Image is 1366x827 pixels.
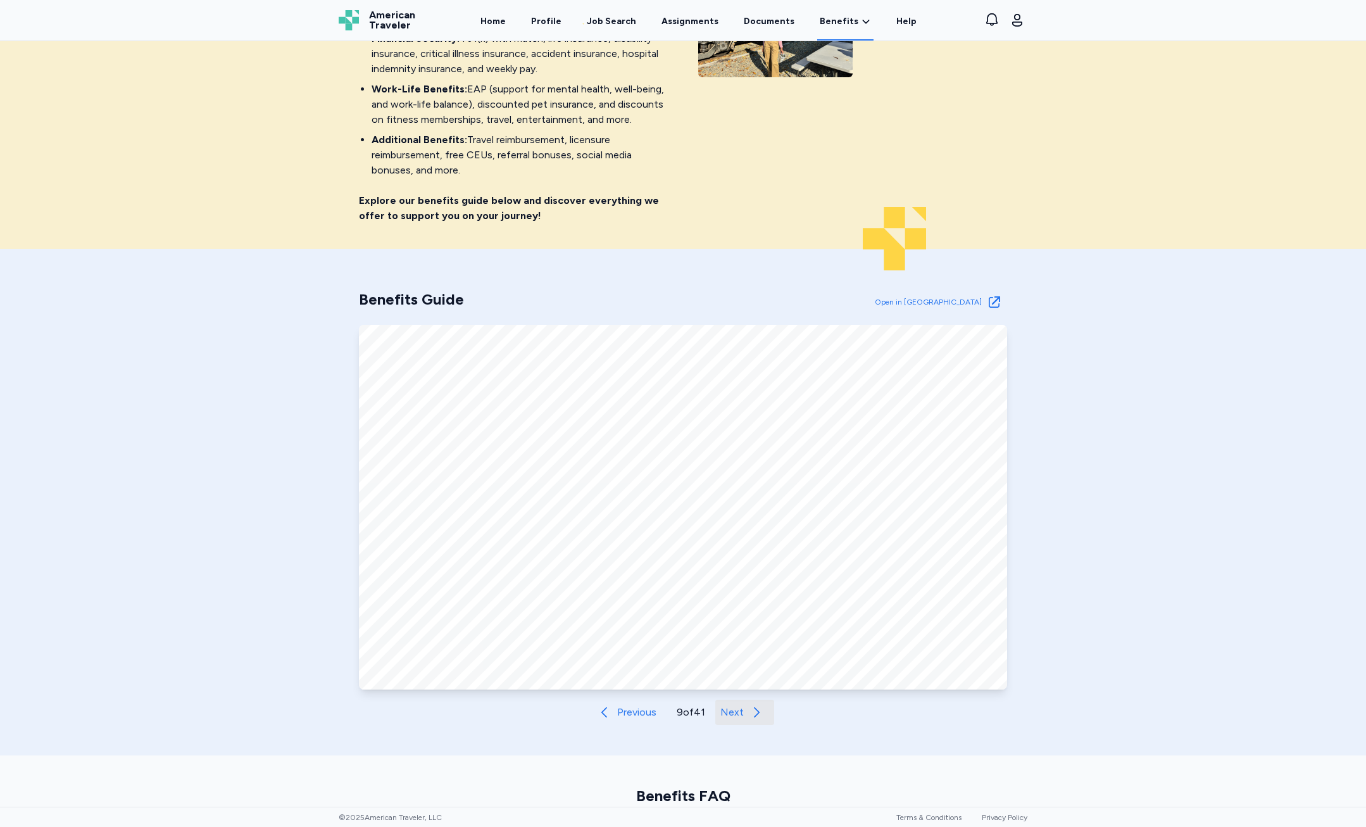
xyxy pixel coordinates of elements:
[372,31,668,77] li: 401(k) with match, life insurance, disability insurance, critical illness insurance, accident ins...
[715,700,774,725] button: Next
[592,700,667,725] button: Previous
[359,193,668,224] p: Explore our benefits guide below and discover everything we offer to support you on your journey!
[339,10,359,30] img: Logo
[820,15,871,28] a: Benefits
[677,705,705,720] p: 9 of 41
[359,289,464,315] h2: Benefits Guide
[372,134,467,146] span: Additional Benefits:
[820,15,858,28] span: Benefits
[636,786,730,806] h2: Benefits FAQ
[372,83,467,95] span: Work-Life Benefits:
[617,705,656,720] span: Previous
[587,15,636,28] div: Job Search
[720,705,744,720] span: Next
[369,10,415,30] span: American Traveler
[865,289,1007,315] a: Open in [GEOGRAPHIC_DATA]
[372,132,668,178] li: Travel reimbursement, licensure reimbursement, free CEUs, referral bonuses, social media bonuses,...
[982,813,1027,822] a: Privacy Policy
[372,82,668,127] li: EAP (support for mental health, well-being, and work-life balance), discounted pet insurance, and...
[896,813,962,822] a: Terms & Conditions
[875,297,982,307] span: Open in [GEOGRAPHIC_DATA]
[339,812,442,823] span: © 2025 American Traveler, LLC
